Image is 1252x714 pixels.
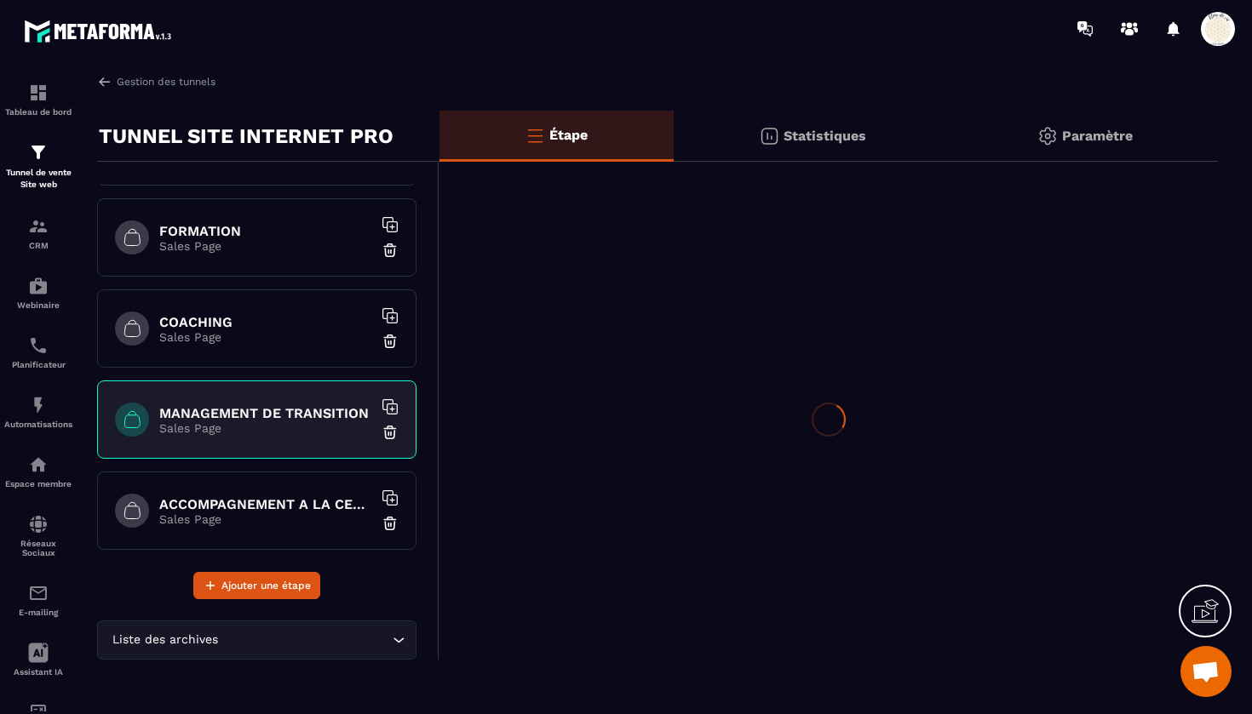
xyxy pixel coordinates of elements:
img: trash [382,242,399,259]
p: Sales Page [159,239,372,253]
img: scheduler [28,335,49,356]
h6: MANAGEMENT DE TRANSITION [159,405,372,421]
p: Sales Page [159,421,372,435]
a: formationformationTunnel de vente Site web [4,129,72,203]
a: automationsautomationsWebinaire [4,263,72,323]
a: formationformationCRM [4,203,72,263]
p: Réseaux Sociaux [4,539,72,557]
a: schedulerschedulerPlanificateur [4,323,72,382]
img: formation [28,216,49,237]
img: automations [28,276,49,296]
a: Assistant IA [4,630,72,689]
img: social-network [28,514,49,534]
p: Planificateur [4,360,72,369]
img: formation [28,142,49,163]
img: automations [28,395,49,415]
img: arrow [97,74,112,89]
a: automationsautomationsAutomatisations [4,382,72,442]
img: logo [24,15,177,47]
h6: ACCOMPAGNEMENT A LA CERTIFICATION HAS [159,496,372,512]
span: Ajouter une étape [221,577,311,594]
img: stats.20deebd0.svg [759,126,779,146]
p: Tunnel de vente Site web [4,167,72,191]
p: Sales Page [159,512,372,526]
img: trash [382,424,399,441]
img: bars-o.4a397970.svg [525,125,545,146]
img: trash [382,515,399,532]
p: Statistiques [784,128,866,144]
span: Liste des archives [108,631,221,649]
img: email [28,583,49,603]
p: E-mailing [4,608,72,617]
img: trash [382,333,399,350]
button: Ajouter une étape [193,572,320,599]
h6: COACHING [159,314,372,330]
img: formation [28,83,49,103]
p: Paramètre [1062,128,1133,144]
p: Sales Page [159,330,372,344]
p: Webinaire [4,300,72,310]
a: automationsautomationsEspace membre [4,442,72,501]
p: CRM [4,241,72,250]
div: Ouvrir le chat [1180,646,1232,697]
p: Assistant IA [4,667,72,677]
div: Search for option [97,620,416,660]
h6: FORMATION [159,223,372,239]
p: Tableau de bord [4,107,72,117]
p: Espace membre [4,479,72,488]
p: Automatisations [4,420,72,429]
img: setting-gr.5f69749f.svg [1037,126,1058,146]
p: TUNNEL SITE INTERNET PRO [99,119,393,153]
a: formationformationTableau de bord [4,70,72,129]
p: Étape [549,127,588,143]
img: automations [28,454,49,475]
a: Gestion des tunnels [97,74,215,89]
a: social-networksocial-networkRéseaux Sociaux [4,501,72,570]
a: emailemailE-mailing [4,570,72,630]
input: Search for option [221,631,388,649]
